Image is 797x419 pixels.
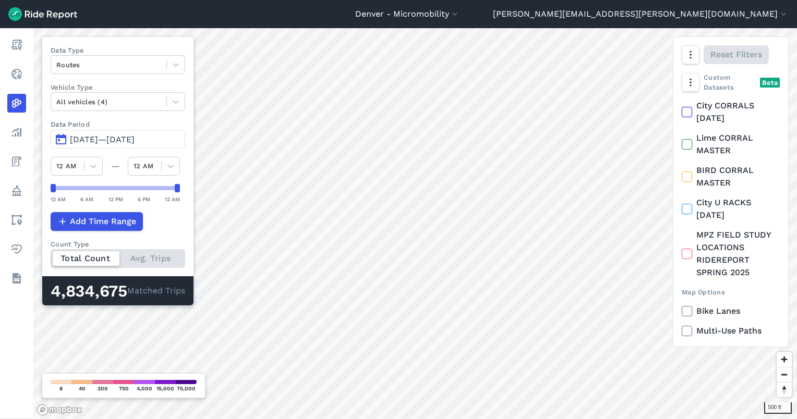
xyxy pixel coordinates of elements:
[51,45,185,55] label: Data Type
[7,152,26,171] a: Fees
[37,404,82,416] a: Mapbox logo
[682,346,780,355] div: Export
[682,305,780,317] label: Bike Lanes
[493,8,789,20] button: [PERSON_NAME][EMAIL_ADDRESS][PERSON_NAME][DOMAIN_NAME]
[51,212,143,231] button: Add Time Range
[42,276,194,305] div: Matched Trips
[51,82,185,92] label: Vehicle Type
[70,134,135,144] span: [DATE]—[DATE]
[103,160,128,172] div: —
[777,367,792,382] button: Zoom out
[7,240,26,258] a: Health
[51,194,66,204] div: 12 AM
[51,239,185,249] div: Count Type
[51,285,127,298] div: 4,834,675
[682,132,780,157] label: Lime CORRAL MASTER
[710,48,762,61] span: Reset Filters
[682,196,780,221] label: City U RACKS [DATE]
[7,181,26,200] a: Policy
[70,215,136,228] span: Add Time Range
[8,7,77,21] img: Ride Report
[764,402,792,414] div: 500 ft
[682,100,780,125] label: City CORRALS [DATE]
[682,164,780,189] label: BIRD CORRAL MASTER
[682,72,780,92] div: Custom Datasets
[7,123,26,142] a: Analyze
[33,28,797,419] canvas: Map
[682,325,780,337] label: Multi-Use Paths
[51,119,185,129] label: Data Period
[7,65,26,83] a: Realtime
[138,194,150,204] div: 6 PM
[777,352,792,367] button: Zoom in
[682,287,780,297] div: Map Options
[165,194,180,204] div: 12 AM
[355,8,460,20] button: Denver - Micromobility
[7,94,26,113] a: Heatmaps
[108,194,123,204] div: 12 PM
[682,229,780,279] label: MPZ FIELD STUDY LOCATIONS RIDEREPORT SPRING 2025
[777,382,792,397] button: Reset bearing to north
[51,130,185,149] button: [DATE]—[DATE]
[760,78,780,88] div: Beta
[7,269,26,288] a: Datasets
[7,35,26,54] a: Report
[80,194,93,204] div: 6 AM
[704,45,769,64] button: Reset Filters
[7,211,26,229] a: Areas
